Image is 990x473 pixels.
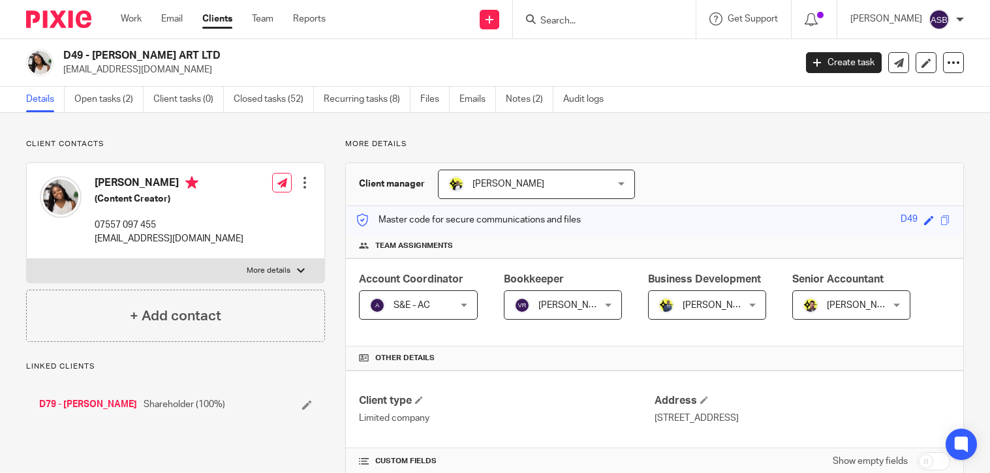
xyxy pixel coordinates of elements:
span: Bookkeeper [504,274,564,284]
a: Create task [806,52,882,73]
a: Notes (2) [506,87,553,112]
img: Dennis-Starbridge.jpg [658,298,674,313]
p: More details [345,139,964,149]
h4: [PERSON_NAME] [95,176,243,192]
span: Other details [375,353,435,363]
label: Show empty fields [833,455,908,468]
h4: Address [655,394,950,408]
h4: CUSTOM FIELDS [359,456,655,466]
div: D49 [901,213,918,228]
a: Reports [293,12,326,25]
img: Netra-New-Starbridge-Yellow.jpg [803,298,818,313]
p: Master code for secure communications and files [356,213,581,226]
a: D79 - [PERSON_NAME] [39,398,137,411]
span: [PERSON_NAME] [472,179,544,189]
a: Recurring tasks (8) [324,87,410,112]
span: [PERSON_NAME] [683,301,754,310]
h4: + Add contact [130,306,221,326]
a: Work [121,12,142,25]
i: Primary [185,176,198,189]
h4: Client type [359,394,655,408]
img: Pixie [26,10,91,28]
img: svg%3E [929,9,950,30]
a: Audit logs [563,87,613,112]
img: svg%3E [369,298,385,313]
a: Details [26,87,65,112]
a: Files [420,87,450,112]
p: [STREET_ADDRESS] [655,412,950,425]
p: More details [247,266,290,276]
span: Get Support [728,14,778,23]
a: Team [252,12,273,25]
h2: D49 - [PERSON_NAME] ART LTD [63,49,642,63]
span: Business Development [648,274,761,284]
a: Open tasks (2) [74,87,144,112]
span: Team assignments [375,241,453,251]
span: [PERSON_NAME] [827,301,899,310]
input: Search [539,16,657,27]
a: Emails [459,87,496,112]
span: Account Coordinator [359,274,463,284]
p: [EMAIL_ADDRESS][DOMAIN_NAME] [95,232,243,245]
img: Carine-Starbridge.jpg [448,176,464,192]
p: 07557 097 455 [95,219,243,232]
h3: Client manager [359,177,425,191]
span: S&E - AC [394,301,430,310]
p: [PERSON_NAME] [850,12,922,25]
h5: (Content Creator) [95,192,243,206]
a: Closed tasks (52) [234,87,314,112]
a: Email [161,12,183,25]
p: Linked clients [26,361,325,372]
p: [EMAIL_ADDRESS][DOMAIN_NAME] [63,63,786,76]
span: [PERSON_NAME] [538,301,610,310]
img: Temilolu%20Danso.jpg [26,49,54,76]
p: Client contacts [26,139,325,149]
img: svg%3E [514,298,530,313]
span: Senior Accountant [792,274,884,284]
a: Clients [202,12,232,25]
img: Temilolu%20Danso.jpg [40,176,82,218]
span: Shareholder (100%) [144,398,225,411]
a: Client tasks (0) [153,87,224,112]
p: Limited company [359,412,655,425]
